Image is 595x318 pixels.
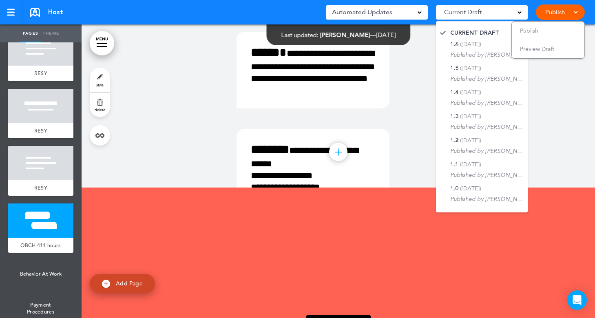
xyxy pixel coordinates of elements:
span: RESY [34,184,47,191]
p: Published by [PERSON_NAME] [450,51,524,59]
span: Host [48,8,63,17]
span: ([DATE]) [460,161,481,168]
span: Behavior At Work [8,264,73,284]
span: delete [95,107,105,112]
span: 1.1 [450,161,458,168]
span: Preview Draft [520,45,554,53]
span: Current Draft [444,7,482,18]
span: RESY [34,70,47,77]
a: RESY [8,123,73,139]
a: MENU [90,31,114,55]
span: [PERSON_NAME] [320,31,370,39]
span: Last updated: [281,31,318,39]
a: delete [90,93,110,117]
span: ([DATE]) [460,64,481,72]
div: — [281,32,396,38]
a: Publish [542,4,568,20]
a: RESY [8,180,73,196]
p: Published by [PERSON_NAME] [450,123,524,131]
span: 1.2 [450,137,458,144]
span: 1.4 [450,88,458,96]
p: Published by [PERSON_NAME] [450,171,524,179]
span: ([DATE]) [460,88,481,96]
span: RESY [34,127,47,134]
span: ([DATE]) [460,185,481,192]
span: 1.0 [450,185,458,192]
a: Add Page [90,274,155,293]
a: Theme [41,24,61,42]
span: ([DATE]) [460,113,481,120]
span: Add Page [116,280,143,287]
span: 1.5 [450,64,458,72]
p: Published by [PERSON_NAME] [450,195,524,203]
a: Pages [20,24,41,42]
a: OBCH 411 hours [8,238,73,253]
span: OBCH 411 hours [20,242,61,249]
span: CURRENT DRAFT [450,29,499,37]
span: style [96,82,104,87]
div: Open Intercom Messenger [567,290,587,310]
p: Published by [PERSON_NAME] [450,147,524,155]
span: Automated Updates [332,7,392,18]
p: Published by [PERSON_NAME] [450,75,524,83]
span: ([DATE]) [460,40,481,48]
span: 1.6 [450,40,458,48]
img: add.svg [102,280,110,288]
a: RESY [8,66,73,81]
a: style [90,68,110,92]
span: [DATE] [376,31,396,39]
span: Publish [520,27,538,34]
p: Published by [PERSON_NAME] [450,99,524,107]
span: ([DATE]) [460,137,481,144]
span: 1.3 [450,113,458,120]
